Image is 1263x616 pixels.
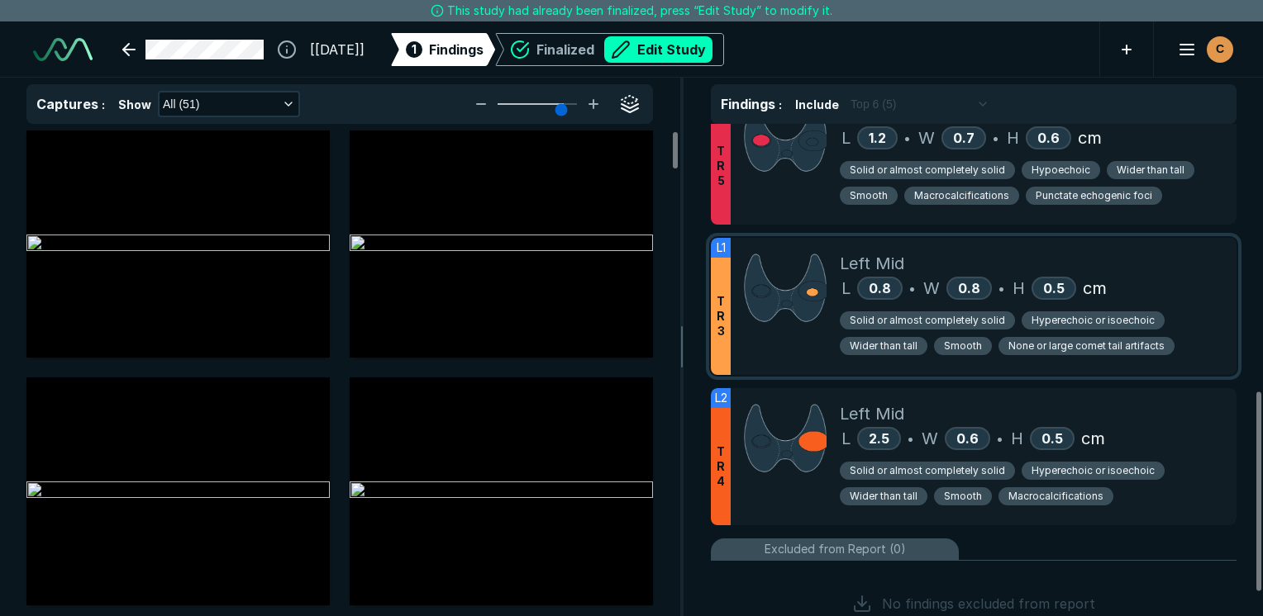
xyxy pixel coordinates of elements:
span: • [904,128,910,148]
span: • [997,429,1003,448]
div: Finalized [536,36,713,63]
span: cm [1083,276,1107,301]
span: • [993,128,998,148]
span: T R 3 [717,294,725,339]
img: c40a5bf9-0dee-4c69-923c-ff319d39399a [350,235,653,254]
span: Hyperechoic or isoechoic [1032,463,1155,478]
img: 6S9YWcAAAAGSURBVAMA954kMmNhYKwAAAAASUVORK5CYII= [744,401,827,475]
span: Show [118,96,151,113]
span: Wider than tall [1117,163,1184,178]
img: 7809fa52-6c79-41da-8dab-4eea7583b750 [350,481,653,501]
span: Smooth [850,188,888,203]
span: 2.5 [869,430,889,447]
span: 0.8 [869,280,891,296]
span: C [1216,40,1224,58]
img: 22974cbf-dc4e-4aab-92e3-274d0ef20375 [26,481,330,501]
span: • [908,429,913,448]
span: H [1013,276,1025,301]
button: Edit Study [604,36,713,63]
img: 413f4b4d-11cc-4422-aa2c-23a8fdc29e7c [26,235,330,254]
span: Findings [721,96,775,112]
img: See-Mode Logo [33,38,93,61]
span: L [841,276,851,301]
span: Excluded from Report (0) [765,540,906,558]
span: Hypoechoic [1032,163,1090,178]
span: This study had already been finalized, press “Edit Study” to modify it. [447,2,832,20]
button: avatar-name [1167,33,1237,66]
span: 1.2 [869,130,886,146]
span: No findings excluded from report [882,594,1095,614]
span: Wider than tall [850,339,917,353]
span: W [922,426,938,451]
span: : [779,97,782,111]
div: avatar-name [1207,36,1233,63]
span: Punctate echogenic foci [1036,188,1152,203]
span: • [998,278,1004,298]
span: W [918,126,935,150]
span: 0.7 [953,130,975,146]
span: Top 6 (5) [851,95,896,113]
span: L2 [715,389,727,407]
div: 1Findings [391,33,495,66]
span: Findings [429,40,484,59]
span: T R 4 [717,444,725,489]
span: Wider than tall [850,489,917,504]
span: L [841,426,851,451]
span: cm [1081,426,1105,451]
span: Left Mid [840,251,904,276]
div: FinalizedEdit Study [495,33,724,66]
img: T63dUwAAAAZJREFUAwCbD11QswE4GwAAAABJRU5ErkJggg== [744,251,827,325]
span: Smooth [944,339,982,353]
span: L [841,126,851,150]
span: Solid or almost completely solid [850,463,1005,478]
span: Macrocalcifications [914,188,1009,203]
span: L1 [717,239,726,257]
span: 0.5 [1041,430,1063,447]
span: T R 5 [717,144,725,188]
span: Left Mid [840,401,904,426]
span: Smooth [944,489,982,504]
span: Hyperechoic or isoechoic [1032,313,1155,328]
span: • [909,278,915,298]
span: cm [1078,126,1102,150]
span: Include [795,96,839,113]
span: 0.5 [1043,280,1065,296]
a: See-Mode Logo [26,31,99,68]
span: Solid or almost completely solid [850,313,1005,328]
span: : [102,97,105,111]
span: Macrocalcifications [1008,489,1103,504]
span: H [1011,426,1023,451]
span: Solid or almost completely solid [850,163,1005,178]
span: None or large comet tail artifacts [1008,339,1165,353]
span: W [923,276,940,301]
span: All (51) [163,95,199,113]
span: [[DATE]] [310,40,365,59]
span: 0.8 [958,280,980,296]
span: H [1007,126,1019,150]
span: Captures [36,96,98,112]
div: L2TR4Left MidL2.5•W0.6•H0.5cmSolid or almost completely solidHyperechoic or isoechoicWider than t... [711,388,1237,525]
span: 0.6 [1037,130,1060,146]
img: 8q56HAAAABklEQVQDAKCBW1Ap2ta3AAAAAElFTkSuQmCC [744,101,827,174]
div: L1TR3Left MidL0.8•W0.8•H0.5cmSolid or almost completely solidHyperechoic or isoechoicWider than t... [711,238,1237,375]
div: TR5Right MidL1.2•W0.7•H0.6cmSolid or almost completely solidHypoechoicWider than tallSmoothMacroc... [711,88,1237,225]
span: 1 [412,40,417,58]
span: 0.6 [956,430,979,447]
